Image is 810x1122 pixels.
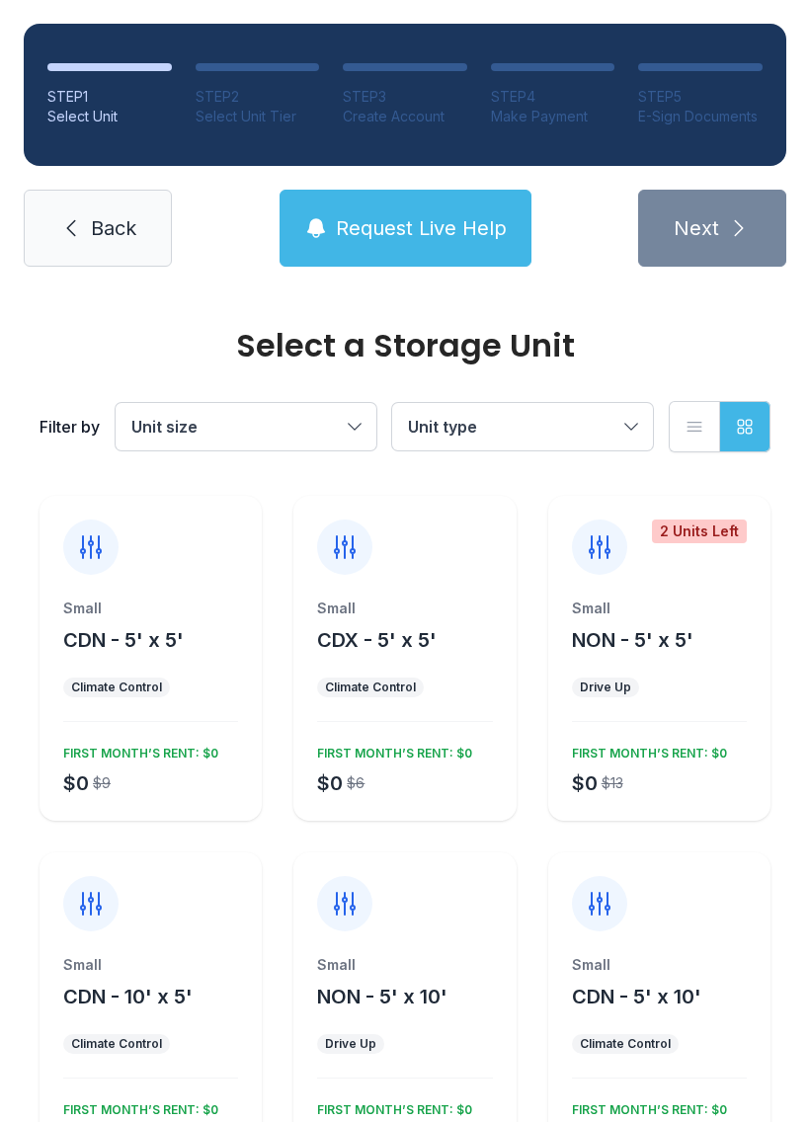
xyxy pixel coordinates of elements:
div: E-Sign Documents [638,107,763,126]
div: $9 [93,773,111,793]
div: 2 Units Left [652,520,747,543]
div: STEP 4 [491,87,615,107]
span: CDN - 10' x 5' [63,985,193,1008]
button: CDX - 5' x 5' [317,626,437,654]
button: Unit type [392,403,653,450]
div: $0 [63,769,89,797]
span: Request Live Help [336,214,507,242]
div: Select Unit [47,107,172,126]
button: CDN - 10' x 5' [63,983,193,1010]
div: Small [63,599,238,618]
div: FIRST MONTH’S RENT: $0 [564,738,727,761]
div: STEP 3 [343,87,467,107]
button: CDN - 5' x 10' [572,983,701,1010]
span: Unit size [131,417,198,437]
span: CDX - 5' x 5' [317,628,437,652]
div: $6 [347,773,364,793]
div: $13 [602,773,623,793]
div: FIRST MONTH’S RENT: $0 [309,738,472,761]
div: FIRST MONTH’S RENT: $0 [564,1094,727,1118]
div: Small [572,599,747,618]
div: $0 [572,769,598,797]
div: $0 [317,769,343,797]
div: STEP 2 [196,87,320,107]
div: Climate Control [71,1036,162,1052]
div: Make Payment [491,107,615,126]
div: Select a Storage Unit [40,330,770,361]
div: Drive Up [325,1036,376,1052]
div: Small [317,599,492,618]
div: Create Account [343,107,467,126]
span: Back [91,214,136,242]
span: Next [674,214,719,242]
button: CDN - 5' x 5' [63,626,184,654]
div: FIRST MONTH’S RENT: $0 [55,738,218,761]
span: Unit type [408,417,477,437]
span: NON - 5' x 5' [572,628,693,652]
div: Climate Control [325,680,416,695]
div: FIRST MONTH’S RENT: $0 [55,1094,218,1118]
span: NON - 5' x 10' [317,985,447,1008]
div: Climate Control [580,1036,671,1052]
div: FIRST MONTH’S RENT: $0 [309,1094,472,1118]
span: CDN - 5' x 5' [63,628,184,652]
div: Small [317,955,492,975]
div: Drive Up [580,680,631,695]
div: Select Unit Tier [196,107,320,126]
div: Filter by [40,415,100,439]
button: NON - 5' x 5' [572,626,693,654]
div: STEP 1 [47,87,172,107]
div: Climate Control [71,680,162,695]
button: Unit size [116,403,376,450]
span: CDN - 5' x 10' [572,985,701,1008]
div: STEP 5 [638,87,763,107]
div: Small [63,955,238,975]
button: NON - 5' x 10' [317,983,447,1010]
div: Small [572,955,747,975]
